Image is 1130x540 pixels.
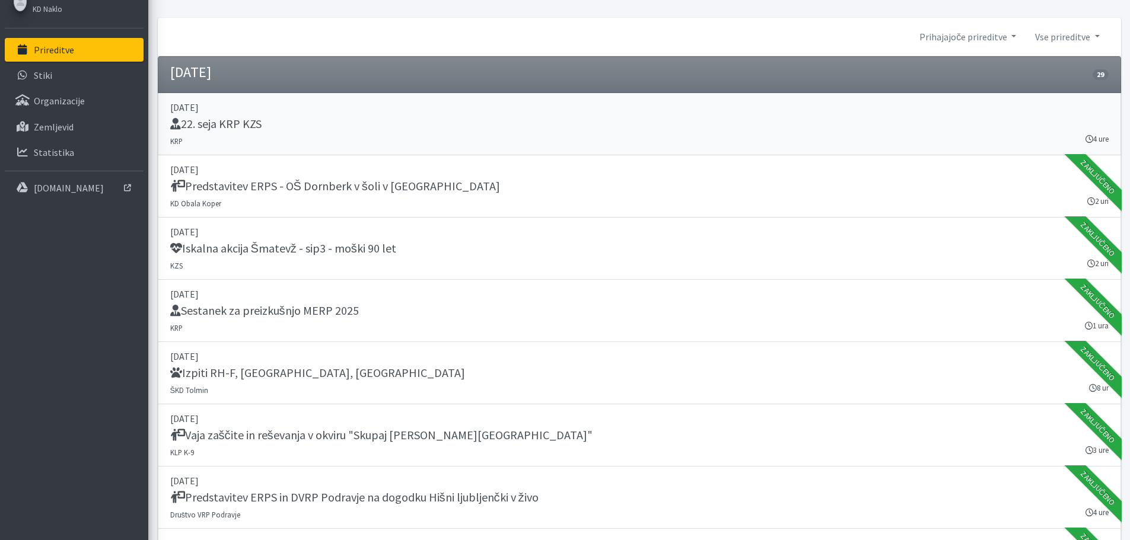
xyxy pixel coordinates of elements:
a: [DATE] Sestanek za preizkušnjo MERP 2025 KRP 1 ura Zaključeno [158,280,1121,342]
small: KD Naklo [33,4,62,14]
p: [DATE] [170,225,1109,239]
a: [DATE] Predstavitev ERPS in DVRP Podravje na dogodku Hišni ljubljenčki v živo Društvo VRP Podravj... [158,466,1121,529]
p: [DATE] [170,162,1109,177]
h5: Predstavitev ERPS in DVRP Podravje na dogodku Hišni ljubljenčki v živo [170,490,539,504]
a: [DOMAIN_NAME] [5,176,144,200]
a: Prihajajoče prireditve [910,25,1026,49]
a: Vse prireditve [1026,25,1109,49]
p: [DATE] [170,100,1109,114]
p: Zemljevid [34,121,74,133]
p: Statistika [34,146,74,158]
h5: 22. seja KRP KZS [170,117,262,131]
a: Zemljevid [5,115,144,139]
small: Društvo VRP Podravje [170,510,240,519]
a: [DATE] Predstavitev ERPS - OŠ Dornberk v šoli v [GEOGRAPHIC_DATA] KD Obala Koper 2 uri Zaključeno [158,155,1121,218]
small: ŠKD Tolmin [170,385,209,395]
a: [DATE] Iskalna akcija Šmatevž - sip3 - moški 90 let KZS 2 uri Zaključeno [158,218,1121,280]
span: 29 [1093,69,1108,80]
h5: Sestanek za preizkušnjo MERP 2025 [170,303,359,318]
a: Statistika [5,140,144,164]
h5: Iskalna akcija Šmatevž - sip3 - moški 90 let [170,241,396,255]
h4: [DATE] [170,64,211,81]
small: KRP [170,136,183,146]
a: Prireditve [5,38,144,62]
p: [DATE] [170,411,1109,426]
small: KRP [170,323,183,333]
p: [DATE] [170,287,1109,301]
small: KD Obala Koper [170,199,221,208]
a: Organizacije [5,89,144,113]
h5: Predstavitev ERPS - OŠ Dornberk v šoli v [GEOGRAPHIC_DATA] [170,179,500,193]
small: 4 ure [1086,133,1109,145]
small: KLP K-9 [170,448,194,457]
p: Organizacije [34,95,85,107]
p: [DATE] [170,474,1109,488]
a: [DATE] 22. seja KRP KZS KRP 4 ure [158,93,1121,155]
h5: Vaja zaščite in reševanja v okviru "Skupaj [PERSON_NAME][GEOGRAPHIC_DATA]" [170,428,593,442]
a: [DATE] Izpiti RH-F, [GEOGRAPHIC_DATA], [GEOGRAPHIC_DATA] ŠKD Tolmin 8 ur Zaključeno [158,342,1121,404]
p: Prireditve [34,44,74,56]
a: [DATE] Vaja zaščite in reševanja v okviru "Skupaj [PERSON_NAME][GEOGRAPHIC_DATA]" KLP K-9 3 ure Z... [158,404,1121,466]
a: Stiki [5,63,144,87]
p: Stiki [34,69,52,81]
h5: Izpiti RH-F, [GEOGRAPHIC_DATA], [GEOGRAPHIC_DATA] [170,366,465,380]
p: [DATE] [170,349,1109,363]
a: KD Naklo [33,1,141,15]
p: [DOMAIN_NAME] [34,182,104,194]
small: KZS [170,261,183,270]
